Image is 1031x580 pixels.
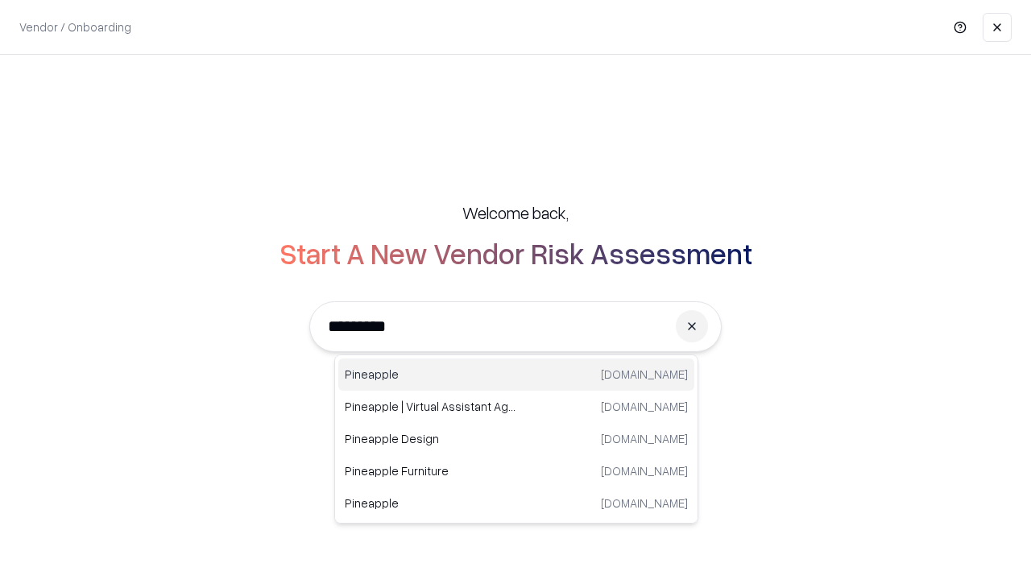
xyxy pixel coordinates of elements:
p: [DOMAIN_NAME] [601,366,688,383]
div: Suggestions [334,354,698,524]
p: Pineapple [345,495,516,512]
p: Pineapple | Virtual Assistant Agency [345,398,516,415]
p: [DOMAIN_NAME] [601,398,688,415]
p: [DOMAIN_NAME] [601,462,688,479]
p: Pineapple Design [345,430,516,447]
p: Pineapple [345,366,516,383]
h2: Start A New Vendor Risk Assessment [279,237,752,269]
h5: Welcome back, [462,201,569,224]
p: [DOMAIN_NAME] [601,430,688,447]
p: Vendor / Onboarding [19,19,131,35]
p: Pineapple Furniture [345,462,516,479]
p: [DOMAIN_NAME] [601,495,688,512]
